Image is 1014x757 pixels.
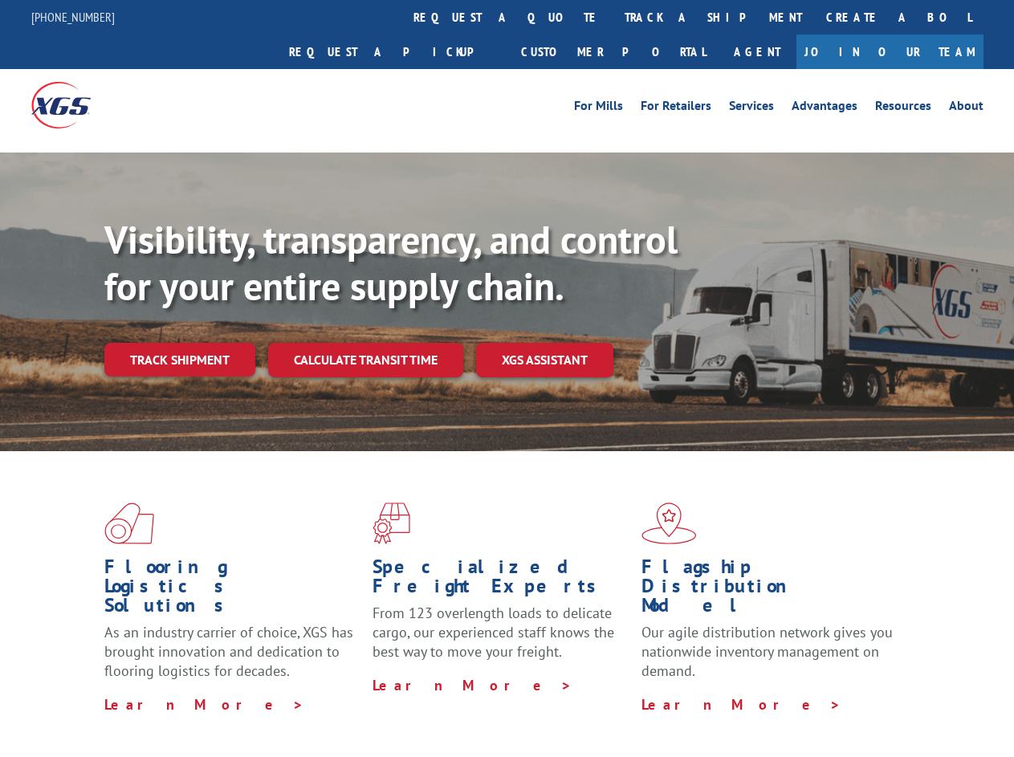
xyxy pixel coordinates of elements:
[104,695,304,714] a: Learn More >
[476,343,613,377] a: XGS ASSISTANT
[373,604,629,675] p: From 123 overlength loads to delicate cargo, our experienced staff knows the best way to move you...
[641,100,711,117] a: For Retailers
[641,557,898,623] h1: Flagship Distribution Model
[31,9,115,25] a: [PHONE_NUMBER]
[104,503,154,544] img: xgs-icon-total-supply-chain-intelligence-red
[104,214,678,311] b: Visibility, transparency, and control for your entire supply chain.
[373,676,572,694] a: Learn More >
[509,35,718,69] a: Customer Portal
[104,343,255,376] a: Track shipment
[792,100,857,117] a: Advantages
[104,623,353,680] span: As an industry carrier of choice, XGS has brought innovation and dedication to flooring logistics...
[104,557,360,623] h1: Flooring Logistics Solutions
[718,35,796,69] a: Agent
[796,35,983,69] a: Join Our Team
[641,503,697,544] img: xgs-icon-flagship-distribution-model-red
[373,557,629,604] h1: Specialized Freight Experts
[729,100,774,117] a: Services
[574,100,623,117] a: For Mills
[949,100,983,117] a: About
[875,100,931,117] a: Resources
[641,695,841,714] a: Learn More >
[277,35,509,69] a: Request a pickup
[373,503,410,544] img: xgs-icon-focused-on-flooring-red
[641,623,893,680] span: Our agile distribution network gives you nationwide inventory management on demand.
[268,343,463,377] a: Calculate transit time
